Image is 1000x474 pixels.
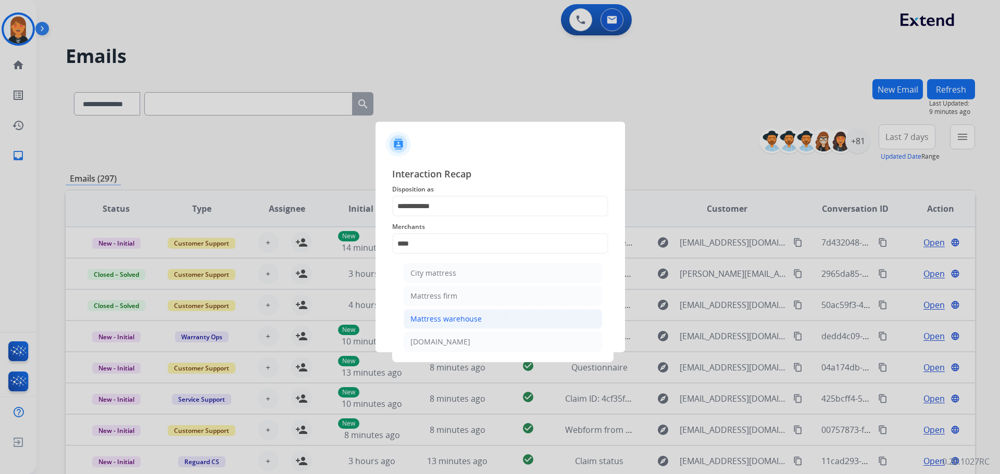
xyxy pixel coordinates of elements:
[410,268,456,278] div: City mattress
[392,183,608,196] span: Disposition as
[410,337,470,347] div: [DOMAIN_NAME]
[392,221,608,233] span: Merchants
[410,314,482,324] div: Mattress warehouse
[386,132,411,157] img: contactIcon
[392,166,608,183] span: Interaction Recap
[410,291,457,301] div: Mattress firm
[942,455,990,468] p: 0.20.1027RC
